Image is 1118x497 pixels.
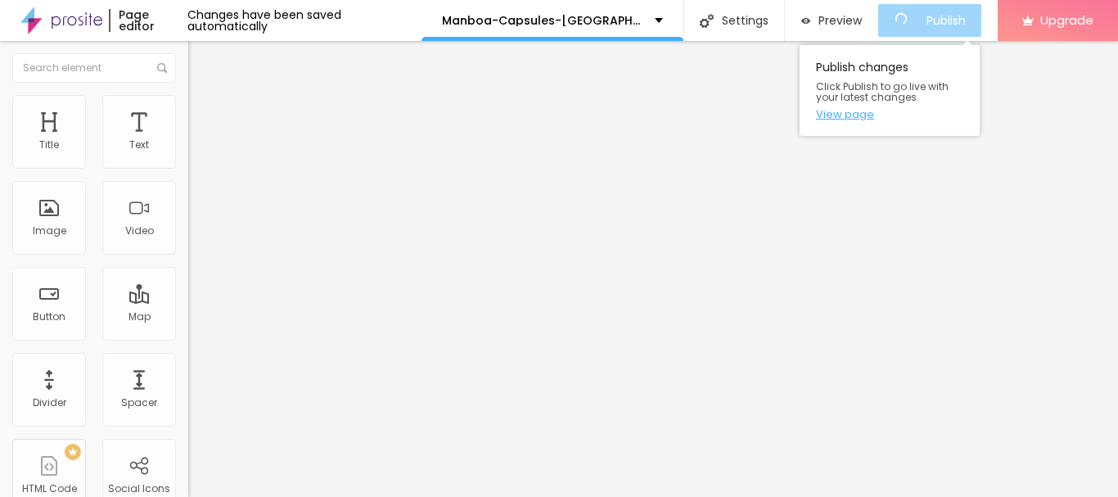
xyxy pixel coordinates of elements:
[785,4,878,37] button: Preview
[188,41,1118,497] iframe: Editor
[33,225,66,237] div: Image
[121,397,157,409] div: Spacer
[818,14,862,27] span: Preview
[157,63,167,73] img: Icone
[109,9,187,32] div: Page editor
[816,81,963,102] span: Click Publish to go live with your latest changes.
[187,9,422,32] div: Changes have been saved automatically
[700,14,714,28] img: Icone
[33,397,66,409] div: Divider
[12,53,176,83] input: Search element
[926,14,966,27] span: Publish
[128,311,151,323] div: Map
[801,14,810,28] img: view-1.svg
[442,15,642,26] p: Manboa-Capsules-[GEOGRAPHIC_DATA]
[800,45,980,136] div: Publish changes
[33,311,65,323] div: Button
[1040,13,1093,27] span: Upgrade
[22,483,77,495] div: HTML Code
[129,139,149,151] div: Text
[878,4,981,37] button: Publish
[39,139,59,151] div: Title
[108,483,170,495] div: Social Icons
[816,109,963,120] a: View page
[125,225,154,237] div: Video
